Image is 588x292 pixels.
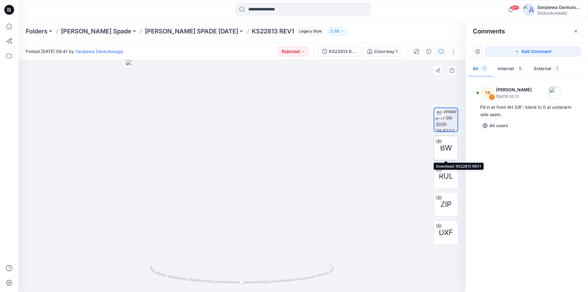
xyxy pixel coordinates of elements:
[145,27,238,36] a: [PERSON_NAME] SPADE [DATE]
[440,199,451,210] span: ZIP
[493,61,529,77] button: Internal
[554,66,561,72] span: 1
[61,27,131,36] a: [PERSON_NAME] Spade
[252,27,294,36] p: KS22813 REV1
[26,48,123,55] span: Posted [DATE] 09:41 by
[473,28,505,35] h2: Comments
[327,27,347,36] button: 53
[537,4,580,11] div: Sanjeewa Dankoluwage
[26,27,47,36] a: Folders
[489,94,495,100] div: 1
[75,49,123,54] a: Sanjeewa Dankoluwage
[537,11,580,16] div: [PERSON_NAME]
[439,171,453,182] span: RUL
[329,48,357,55] div: KS22813 REV1
[364,47,401,56] button: Colorway 1
[481,66,488,72] span: 1
[468,61,493,77] button: All
[440,142,452,154] span: BW
[424,47,434,56] button: Details
[436,108,458,131] img: turntable-11-09-2025-09:42:03
[510,5,519,10] span: 99+
[489,122,508,129] p: All users
[374,48,398,55] div: Colorway 1
[296,28,325,35] span: Legacy Style
[523,4,535,16] img: avatar
[516,66,524,72] span: 0
[480,121,511,131] button: All users
[496,93,532,100] p: [DATE] 20:31
[481,87,494,99] div: TR
[335,28,339,35] p: 53
[529,61,566,77] button: External
[496,86,532,93] p: [PERSON_NAME]
[294,27,325,36] button: Legacy Style
[439,227,453,238] span: DXF
[485,47,581,56] button: Add Comment
[480,104,573,118] div: Fill in at front AH 3/8", blend to 0 at underarm side seam.
[318,47,361,56] button: KS22813 REV1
